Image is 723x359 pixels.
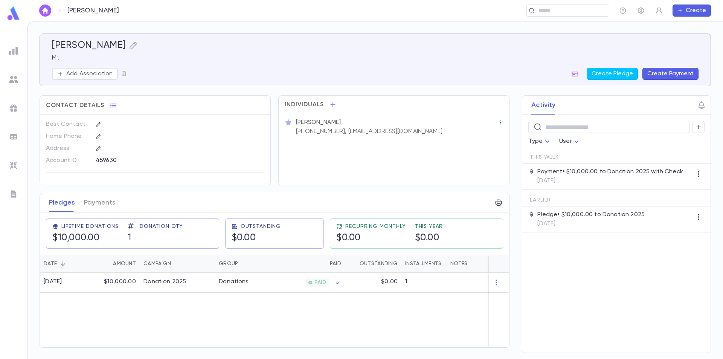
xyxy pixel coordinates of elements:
[415,223,443,229] span: This Year
[272,255,345,273] div: Paid
[447,255,541,273] div: Notes
[587,68,638,80] button: Create Pledge
[381,278,398,286] p: $0.00
[531,96,555,115] button: Activity
[46,118,89,130] p: Best Contact
[345,223,406,229] span: Recurring Monthly
[401,273,447,293] div: 1
[528,134,552,149] div: Type
[296,119,341,126] p: [PERSON_NAME]
[57,258,69,270] button: Sort
[9,46,18,55] img: reports_grey.c525e4749d1bce6a11f5fe2a8de1b229.svg
[296,128,442,135] p: [PHONE_NUMBER], [EMAIL_ADDRESS][DOMAIN_NAME]
[9,161,18,170] img: imports_grey.530a8a0e642e233f2baf0ef88e8c9fcb.svg
[215,255,272,273] div: Group
[9,132,18,141] img: batches_grey.339ca447c9d9533ef1741baa751efc33.svg
[96,154,227,166] div: 459630
[40,255,91,273] div: Date
[642,68,699,80] button: Create Payment
[9,189,18,199] img: letters_grey.7941b92b52307dd3b8a917253454ce1c.svg
[113,255,136,273] div: Amount
[52,54,699,62] p: Mr.
[52,68,118,80] button: Add Association
[285,101,324,108] span: Individuals
[41,8,50,14] img: home_white.a664292cf8c1dea59945f0da9f25487c.svg
[9,104,18,113] img: campaigns_grey.99e729a5f7ee94e3726e6486bddda8f1.svg
[530,154,559,160] span: This Week
[9,75,18,84] img: students_grey.60c7aba0da46da39d6d829b817ac14fc.svg
[673,5,711,17] button: Create
[46,102,104,109] span: Contact Details
[559,138,572,144] span: User
[66,70,113,78] p: Add Association
[84,193,115,212] button: Payments
[401,255,447,273] div: Installments
[537,211,645,218] p: Pledge • $10,000.00 to Donation 2025
[537,177,683,185] p: [DATE]
[52,40,126,51] h5: [PERSON_NAME]
[44,255,57,273] div: Date
[140,223,183,229] span: Donation Qty
[46,130,89,142] p: Home Phone
[49,193,75,212] button: Pledges
[44,278,62,286] div: [DATE]
[415,232,439,244] h5: $0.00
[450,255,467,273] div: Notes
[46,154,89,167] p: Account ID
[61,223,119,229] span: Lifetime Donations
[128,232,131,244] h5: 1
[336,232,361,244] h5: $0.00
[143,255,171,273] div: Campaign
[311,280,329,286] span: PAID
[537,220,645,228] p: [DATE]
[52,232,99,244] h5: $10,000.00
[345,255,401,273] div: Outstanding
[232,232,256,244] h5: $0.00
[241,223,281,229] span: Outstanding
[143,278,186,286] div: Donation 2025
[67,6,119,15] p: [PERSON_NAME]
[330,255,341,273] div: Paid
[219,278,249,286] div: Donations
[360,255,398,273] div: Outstanding
[530,197,551,203] span: Earlier
[6,6,21,21] img: logo
[537,168,683,176] p: Payment • $10,000.00 to Donation 2025 with Check
[91,273,140,293] div: $10,000.00
[140,255,215,273] div: Campaign
[91,255,140,273] div: Amount
[405,255,441,273] div: Installments
[559,134,581,149] div: User
[528,138,543,144] span: Type
[219,255,238,273] div: Group
[46,142,89,154] p: Address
